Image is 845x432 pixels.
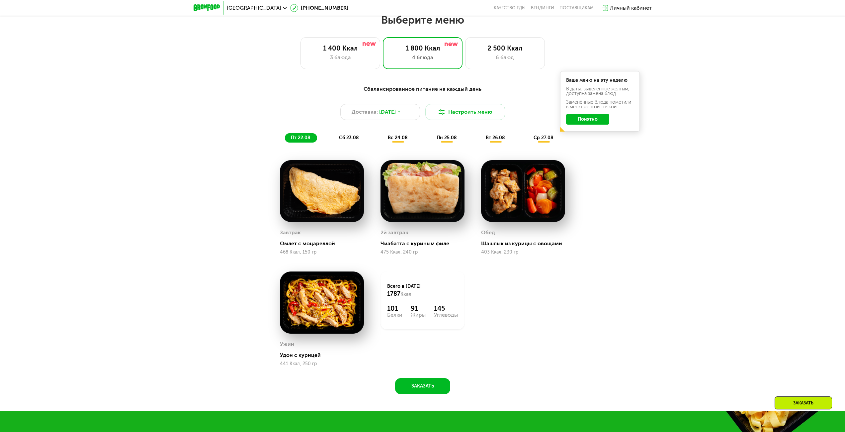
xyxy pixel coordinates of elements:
span: [GEOGRAPHIC_DATA] [227,5,281,11]
div: 1 400 Ккал [307,44,373,52]
div: 403 Ккал, 230 гр [481,250,565,255]
div: 1 800 Ккал [390,44,456,52]
div: Чиабатта с куриным филе [380,240,470,247]
span: 1787 [387,290,400,297]
div: 2 500 Ккал [472,44,538,52]
div: 475 Ккал, 240 гр [380,250,465,255]
div: Белки [387,312,402,318]
div: Заменённые блюда пометили в меню жёлтой точкой. [566,100,634,109]
div: Обед [481,228,495,238]
div: 441 Ккал, 250 гр [280,361,364,367]
a: Качество еды [494,5,526,11]
div: 4 блюда [390,54,456,61]
div: Завтрак [280,228,301,238]
span: [DATE] [379,108,396,116]
div: Ужин [280,339,294,349]
div: Углеводы [434,312,458,318]
a: Вендинги [531,5,554,11]
span: пт 22.08 [291,135,310,141]
div: Сбалансированное питание на каждый день [226,85,619,93]
div: 6 блюд [472,54,538,61]
button: Настроить меню [425,104,505,120]
div: 468 Ккал, 150 гр [280,250,364,255]
div: Всего в [DATE] [387,283,458,298]
button: Понятно [566,114,609,125]
button: Заказать [395,378,450,394]
span: вс 24.08 [388,135,408,141]
div: Омлет с моцареллой [280,240,369,247]
div: Удон с курицей [280,352,369,359]
h2: Выберите меню [21,13,824,27]
span: ср 27.08 [534,135,553,141]
span: Доставка: [352,108,378,116]
div: поставщикам [559,5,594,11]
div: В даты, выделенные желтым, доступна замена блюд. [566,87,634,96]
div: 91 [411,304,426,312]
span: сб 23.08 [339,135,359,141]
div: Личный кабинет [610,4,652,12]
div: Шашлык из курицы с овощами [481,240,570,247]
div: Заказать [775,396,832,409]
div: 101 [387,304,402,312]
a: [PHONE_NUMBER] [290,4,348,12]
div: 145 [434,304,458,312]
div: 2й завтрак [380,228,408,238]
div: 3 блюда [307,54,373,61]
span: пн 25.08 [437,135,457,141]
div: Ваше меню на эту неделю [566,78,634,83]
div: Жиры [411,312,426,318]
span: Ккал [400,291,411,297]
span: вт 26.08 [486,135,505,141]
